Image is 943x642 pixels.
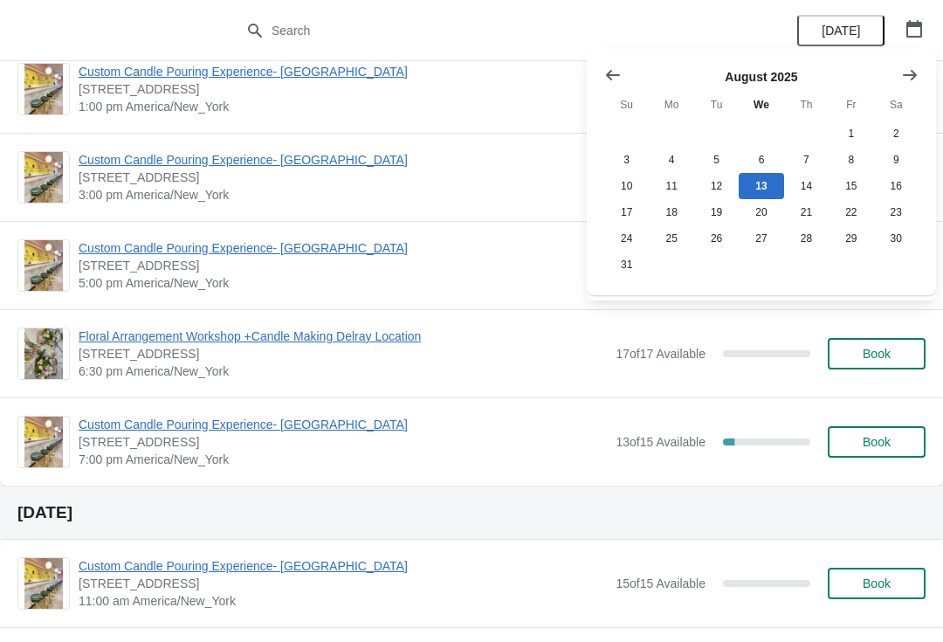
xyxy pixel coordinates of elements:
[739,173,783,199] button: Today Wednesday August 13 2025
[649,173,693,199] button: Monday August 11 2025
[79,575,607,592] span: [STREET_ADDRESS]
[79,451,607,468] span: 7:00 pm America/New_York
[79,592,607,610] span: 11:00 am America/New_York
[694,89,739,121] th: Tuesday
[739,89,783,121] th: Wednesday
[874,225,919,252] button: Saturday August 30 2025
[604,147,649,173] button: Sunday August 3 2025
[24,240,63,291] img: Custom Candle Pouring Experience- Delray Beach | 415 East Atlantic Avenue, Delray Beach, FL, USA ...
[739,225,783,252] button: Wednesday August 27 2025
[874,147,919,173] button: Saturday August 9 2025
[79,416,607,433] span: Custom Candle Pouring Experience- [GEOGRAPHIC_DATA]
[829,225,873,252] button: Friday August 29 2025
[79,239,607,257] span: Custom Candle Pouring Experience- [GEOGRAPHIC_DATA]
[784,89,829,121] th: Thursday
[649,225,693,252] button: Monday August 25 2025
[79,98,607,115] span: 1:00 pm America/New_York
[79,345,607,362] span: [STREET_ADDRESS]
[79,80,607,98] span: [STREET_ADDRESS]
[828,568,926,599] button: Book
[597,59,629,91] button: Show previous month, July 2025
[822,24,860,38] span: [DATE]
[739,147,783,173] button: Wednesday August 6 2025
[616,347,706,361] span: 17 of 17 Available
[79,328,607,345] span: Floral Arrangement Workshop +Candle Making Delray Location
[79,186,607,204] span: 3:00 pm America/New_York
[863,435,891,449] span: Book
[829,173,873,199] button: Friday August 15 2025
[24,152,63,203] img: Custom Candle Pouring Experience- Delray Beach | 415 East Atlantic Avenue, Delray Beach, FL, USA ...
[79,257,607,274] span: [STREET_ADDRESS]
[604,252,649,278] button: Sunday August 31 2025
[79,274,607,292] span: 5:00 pm America/New_York
[79,169,607,186] span: [STREET_ADDRESS]
[829,121,873,147] button: Friday August 1 2025
[616,576,706,590] span: 15 of 15 Available
[694,173,739,199] button: Tuesday August 12 2025
[784,173,829,199] button: Thursday August 14 2025
[616,435,706,449] span: 13 of 15 Available
[863,576,891,590] span: Book
[829,89,873,121] th: Friday
[894,59,926,91] button: Show next month, September 2025
[79,63,607,80] span: Custom Candle Pouring Experience- [GEOGRAPHIC_DATA]
[874,199,919,225] button: Saturday August 23 2025
[79,433,607,451] span: [STREET_ADDRESS]
[694,225,739,252] button: Tuesday August 26 2025
[874,89,919,121] th: Saturday
[604,173,649,199] button: Sunday August 10 2025
[874,121,919,147] button: Saturday August 2 2025
[79,557,607,575] span: Custom Candle Pouring Experience- [GEOGRAPHIC_DATA]
[828,426,926,458] button: Book
[271,15,707,46] input: Search
[797,15,884,46] button: [DATE]
[604,225,649,252] button: Sunday August 24 2025
[874,173,919,199] button: Saturday August 16 2025
[79,362,607,380] span: 6:30 pm America/New_York
[649,89,693,121] th: Monday
[828,338,926,369] button: Book
[649,199,693,225] button: Monday August 18 2025
[784,147,829,173] button: Thursday August 7 2025
[24,64,63,114] img: Custom Candle Pouring Experience- Delray Beach | 415 East Atlantic Avenue, Delray Beach, FL, USA ...
[24,417,63,467] img: Custom Candle Pouring Experience- Delray Beach | 415 East Atlantic Avenue, Delray Beach, FL, USA ...
[24,558,63,609] img: Custom Candle Pouring Experience- Delray Beach | 415 East Atlantic Avenue, Delray Beach, FL, USA ...
[694,199,739,225] button: Tuesday August 19 2025
[649,147,693,173] button: Monday August 4 2025
[17,504,926,521] h2: [DATE]
[739,199,783,225] button: Wednesday August 20 2025
[829,147,873,173] button: Friday August 8 2025
[863,347,891,361] span: Book
[604,89,649,121] th: Sunday
[694,147,739,173] button: Tuesday August 5 2025
[24,328,63,379] img: Floral Arrangement Workshop +Candle Making Delray Location | 415 East Atlantic Avenue, Delray Bea...
[829,199,873,225] button: Friday August 22 2025
[79,151,607,169] span: Custom Candle Pouring Experience- [GEOGRAPHIC_DATA]
[784,225,829,252] button: Thursday August 28 2025
[784,199,829,225] button: Thursday August 21 2025
[604,199,649,225] button: Sunday August 17 2025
